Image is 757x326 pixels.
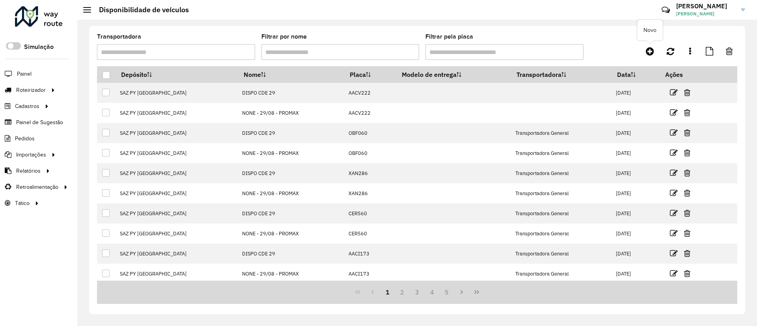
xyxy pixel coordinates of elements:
a: Excluir [684,208,690,218]
a: Editar [670,248,678,259]
span: Cadastros [15,102,39,110]
span: [PERSON_NAME] [676,10,735,17]
td: SAZ PY [GEOGRAPHIC_DATA] [116,264,238,284]
a: Editar [670,168,678,178]
th: Modelo de entrega [396,66,511,83]
td: DISPO CDE 29 [238,244,345,264]
td: [DATE] [612,224,660,244]
th: Transportadora [511,66,612,83]
span: Relatórios [16,167,41,175]
td: [DATE] [612,123,660,143]
button: 5 [440,285,455,300]
td: Transportadora General [511,163,612,183]
button: 2 [395,285,410,300]
button: Next Page [454,285,469,300]
h2: Disponibilidade de veículos [91,6,189,14]
td: [DATE] [612,203,660,224]
span: Retroalimentação [16,183,58,191]
td: AACI173 [345,244,396,264]
th: Placa [345,66,396,83]
td: CER560 [345,224,396,244]
td: DISPO CDE 29 [238,163,345,183]
label: Filtrar pela placa [425,32,473,41]
td: [DATE] [612,103,660,123]
td: NONE - 29/08 - PROMAX [238,224,345,244]
a: Excluir [684,87,690,98]
td: AACV222 [345,83,396,103]
a: Editar [670,228,678,238]
td: SAZ PY [GEOGRAPHIC_DATA] [116,163,238,183]
th: Depósito [116,66,238,83]
div: Novo [637,20,663,41]
td: [DATE] [612,163,660,183]
td: Transportadora General [511,143,612,163]
td: SAZ PY [GEOGRAPHIC_DATA] [116,183,238,203]
span: Pedidos [15,134,35,143]
td: CER560 [345,203,396,224]
td: DISPO CDE 29 [238,123,345,143]
a: Excluir [684,188,690,198]
a: Excluir [684,168,690,178]
a: Excluir [684,107,690,118]
td: DISPO CDE 29 [238,203,345,224]
label: Transportadora [97,32,141,41]
span: Roteirizador [16,86,46,94]
th: Ações [660,66,707,83]
a: Contato Rápido [657,2,674,19]
td: SAZ PY [GEOGRAPHIC_DATA] [116,224,238,244]
a: Editar [670,87,678,98]
td: SAZ PY [GEOGRAPHIC_DATA] [116,103,238,123]
span: Importações [16,151,46,159]
td: Transportadora General [511,224,612,244]
td: NONE - 29/08 - PROMAX [238,143,345,163]
a: Editar [670,127,678,138]
a: Excluir [684,268,690,279]
a: Excluir [684,228,690,238]
td: SAZ PY [GEOGRAPHIC_DATA] [116,244,238,264]
button: Last Page [469,285,484,300]
button: 4 [425,285,440,300]
a: Editar [670,107,678,118]
label: Simulação [24,42,54,52]
td: [DATE] [612,143,660,163]
td: Transportadora General [511,203,612,224]
a: Excluir [684,127,690,138]
td: DISPO CDE 29 [238,83,345,103]
a: Excluir [684,248,690,259]
td: AACV222 [345,103,396,123]
td: NONE - 29/08 - PROMAX [238,264,345,284]
label: Filtrar por nome [261,32,307,41]
td: XAN286 [345,183,396,203]
td: SAZ PY [GEOGRAPHIC_DATA] [116,123,238,143]
td: NONE - 29/08 - PROMAX [238,103,345,123]
td: SAZ PY [GEOGRAPHIC_DATA] [116,203,238,224]
td: NONE - 29/08 - PROMAX [238,183,345,203]
span: Painel [17,70,32,78]
td: [DATE] [612,264,660,284]
th: Nome [238,66,345,83]
td: Transportadora General [511,123,612,143]
td: OBF060 [345,123,396,143]
td: Transportadora General [511,264,612,284]
td: [DATE] [612,244,660,264]
td: Transportadora General [511,183,612,203]
button: 3 [410,285,425,300]
td: [DATE] [612,83,660,103]
a: Editar [670,268,678,279]
td: XAN286 [345,163,396,183]
td: AACI173 [345,264,396,284]
td: OBF060 [345,143,396,163]
button: 1 [380,285,395,300]
a: Editar [670,147,678,158]
td: [DATE] [612,183,660,203]
a: Editar [670,208,678,218]
td: SAZ PY [GEOGRAPHIC_DATA] [116,143,238,163]
span: Tático [15,199,30,207]
a: Editar [670,188,678,198]
a: Excluir [684,147,690,158]
th: Data [612,66,660,83]
td: SAZ PY [GEOGRAPHIC_DATA] [116,83,238,103]
span: Painel de Sugestão [16,118,63,127]
h3: [PERSON_NAME] [676,2,735,10]
td: Transportadora General [511,244,612,264]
